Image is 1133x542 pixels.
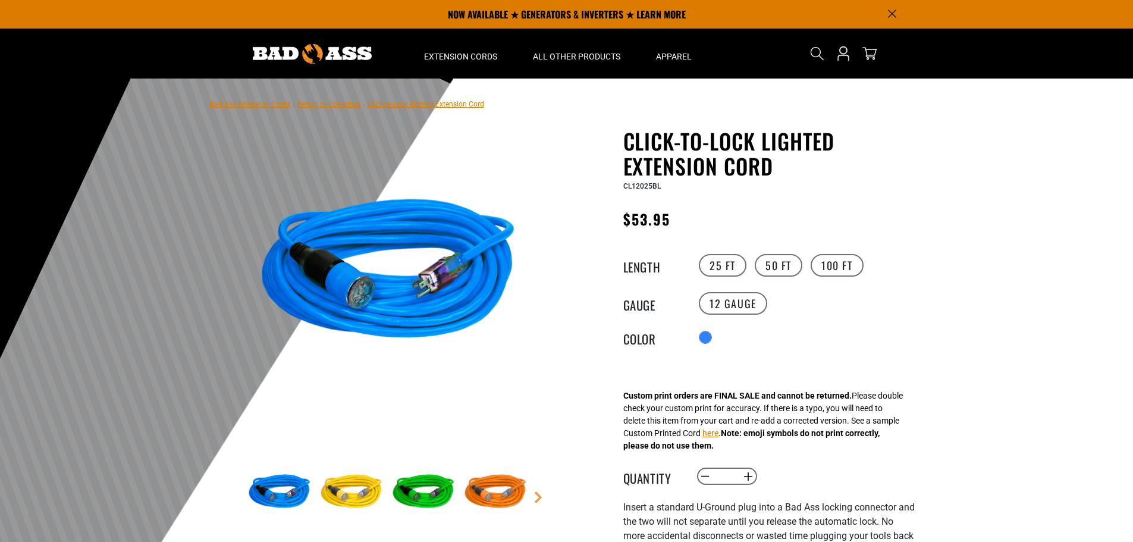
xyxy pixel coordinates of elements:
[623,296,683,311] legend: Gauge
[755,254,802,277] label: 50 FT
[461,458,530,527] img: orange
[406,29,515,79] summary: Extension Cords
[297,100,360,108] a: Return to Collection
[533,51,620,62] span: All Other Products
[623,428,880,450] strong: Note: emoji symbols do not print correctly, please do not use them.
[623,469,683,484] label: Quantity
[638,29,710,79] summary: Apparel
[623,129,915,178] h1: Click-to-Lock Lighted Extension Cord
[532,491,544,503] a: Next
[253,44,372,64] img: Bad Ass Extension Cords
[293,100,295,108] span: ›
[210,96,484,111] nav: breadcrumbs
[623,390,903,452] div: Please double check your custom print for accuracy. If there is a typo, you will need to delete t...
[811,254,864,277] label: 100 FT
[656,51,692,62] span: Apparel
[623,258,683,273] legend: Length
[515,29,638,79] summary: All Other Products
[368,100,484,108] span: Click-to-Lock Lighted Extension Cord
[623,330,683,345] legend: Color
[210,100,290,108] a: Bad Ass Extension Cords
[245,131,532,418] img: blue
[702,427,718,440] button: here
[623,182,661,190] span: CL12025BL
[389,458,458,527] img: green
[245,458,314,527] img: blue
[699,292,767,315] label: 12 Gauge
[424,51,497,62] span: Extension Cords
[808,44,827,63] summary: Search
[363,100,365,108] span: ›
[623,391,852,400] strong: Custom print orders are FINAL SALE and cannot be returned.
[317,458,386,527] img: yellow
[623,208,670,230] span: $53.95
[699,254,746,277] label: 25 FT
